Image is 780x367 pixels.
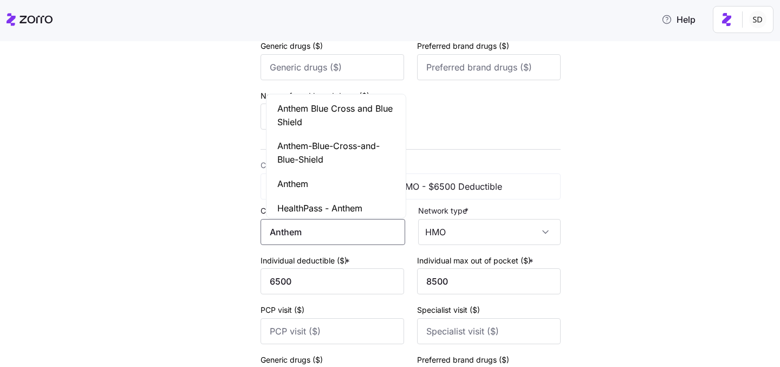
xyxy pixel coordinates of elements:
[261,90,369,102] label: Non preferred brand drugs ($)
[277,202,362,215] span: HealthPass - Anthem
[417,40,509,52] label: Preferred brand drugs ($)
[661,13,695,26] span: Help
[277,139,395,166] span: Anthem-Blue-Cross-and-Blue-Shield
[277,102,395,129] span: Anthem Blue Cross and Blue Shield
[417,54,561,80] input: Preferred brand drugs ($)
[261,255,352,267] label: Individual deductible ($)
[417,354,509,366] label: Preferred brand drugs ($)
[261,40,323,52] label: Generic drugs ($)
[417,268,561,294] input: Individual max out of pocket ($)
[277,177,308,191] span: Anthem
[261,318,404,344] input: PCP visit ($)
[417,318,561,344] input: Specialist visit ($)
[417,304,480,316] label: Specialist visit ($)
[261,205,288,217] label: Carrier
[418,219,561,245] input: Network type
[261,304,304,316] label: PCP visit ($)
[261,219,405,245] input: Carrier
[418,205,471,217] label: Network type
[749,11,766,28] img: 038087f1531ae87852c32fa7be65e69b
[261,268,404,294] input: Individual deductible ($)
[261,104,404,130] input: Non preferred brand drugs ($)
[653,9,704,30] button: Help
[261,354,323,366] label: Generic drugs ($)
[261,54,404,80] input: Generic drugs ($)
[417,255,536,267] label: Individual max out of pocket ($)
[261,159,311,171] label: Current plan 3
